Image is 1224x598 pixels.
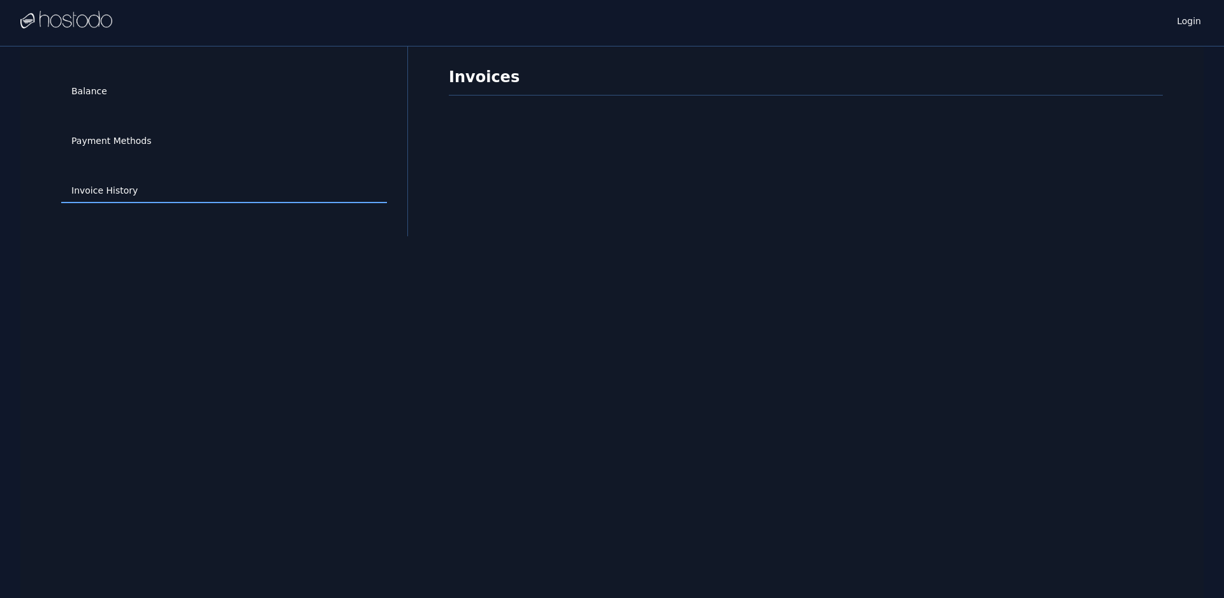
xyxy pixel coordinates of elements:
a: Payment Methods [61,129,387,153]
h1: Invoices [449,67,1163,96]
a: Invoice History [61,179,387,203]
img: Logo [20,11,112,30]
a: Balance [61,80,387,104]
a: Login [1174,12,1204,27]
